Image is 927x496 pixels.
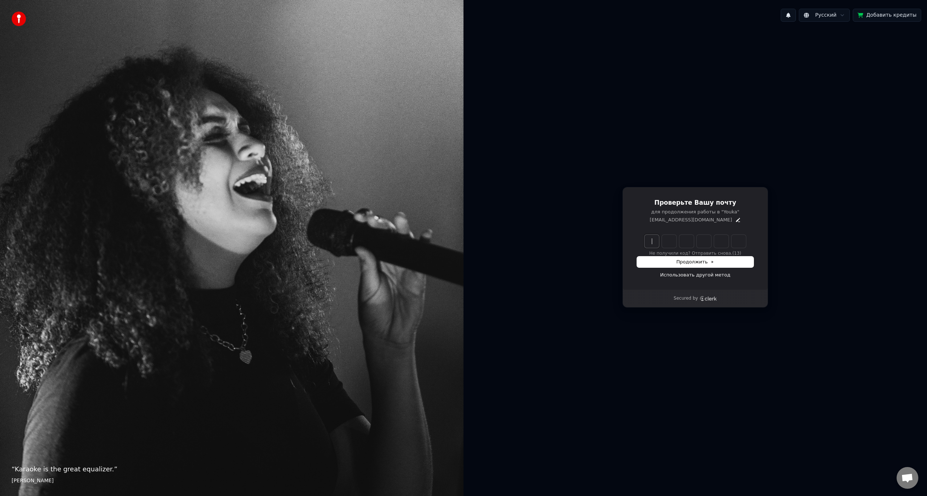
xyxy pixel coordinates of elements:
[700,296,717,301] a: Clerk logo
[897,467,918,489] div: Open chat
[853,9,921,22] button: Добавить кредиты
[637,257,754,267] button: Продолжить
[645,235,760,248] input: Enter verification code
[637,199,754,207] h1: Проверьте Вашу почту
[676,259,714,265] span: Продолжить
[12,477,452,484] footer: [PERSON_NAME]
[674,296,698,301] p: Secured by
[660,272,730,278] a: Использовать другой метод
[735,217,741,223] button: Edit
[650,217,732,223] p: [EMAIL_ADDRESS][DOMAIN_NAME]
[12,464,452,474] p: “ Karaoke is the great equalizer. ”
[12,12,26,26] img: youka
[637,209,754,215] p: для продолжения работы в "Youka"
